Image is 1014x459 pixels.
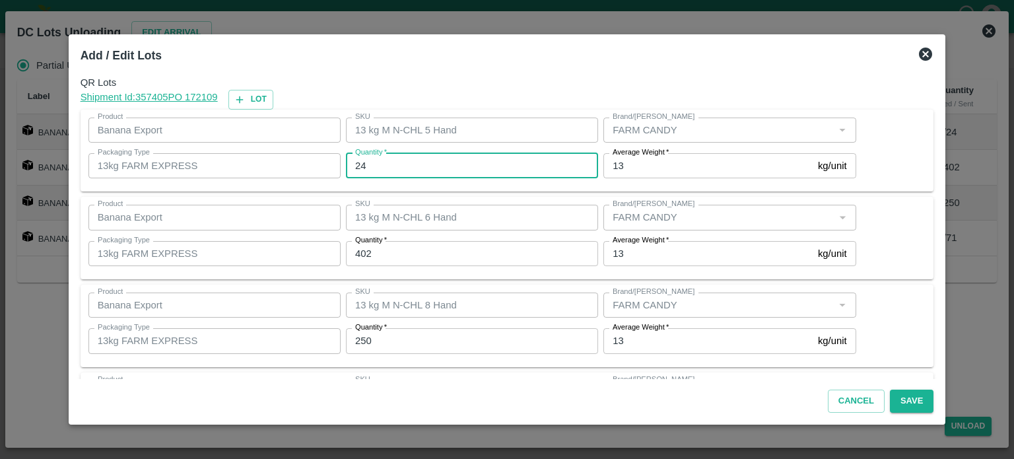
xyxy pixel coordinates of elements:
[98,199,123,209] label: Product
[98,322,150,333] label: Packaging Type
[613,322,669,333] label: Average Weight
[613,112,694,122] label: Brand/[PERSON_NAME]
[98,112,123,122] label: Product
[828,390,885,413] button: Cancel
[355,322,387,333] label: Quantity
[818,159,847,173] p: kg/unit
[607,297,830,314] input: Create Brand/Marka
[355,199,370,209] label: SKU
[607,122,830,139] input: Create Brand/Marka
[228,90,273,109] button: Lot
[818,246,847,261] p: kg/unit
[98,374,123,385] label: Product
[355,287,370,297] label: SKU
[81,75,934,90] span: QR Lots
[355,235,387,246] label: Quantity
[607,209,830,226] input: Create Brand/Marka
[613,147,669,158] label: Average Weight
[98,287,123,297] label: Product
[613,287,694,297] label: Brand/[PERSON_NAME]
[81,90,218,109] a: Shipment Id:357405PO 172109
[890,390,933,413] button: Save
[98,235,150,246] label: Packaging Type
[355,147,387,158] label: Quantity
[355,112,370,122] label: SKU
[355,374,370,385] label: SKU
[818,334,847,348] p: kg/unit
[98,147,150,158] label: Packaging Type
[613,374,694,385] label: Brand/[PERSON_NAME]
[613,235,669,246] label: Average Weight
[613,199,694,209] label: Brand/[PERSON_NAME]
[81,49,162,62] b: Add / Edit Lots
